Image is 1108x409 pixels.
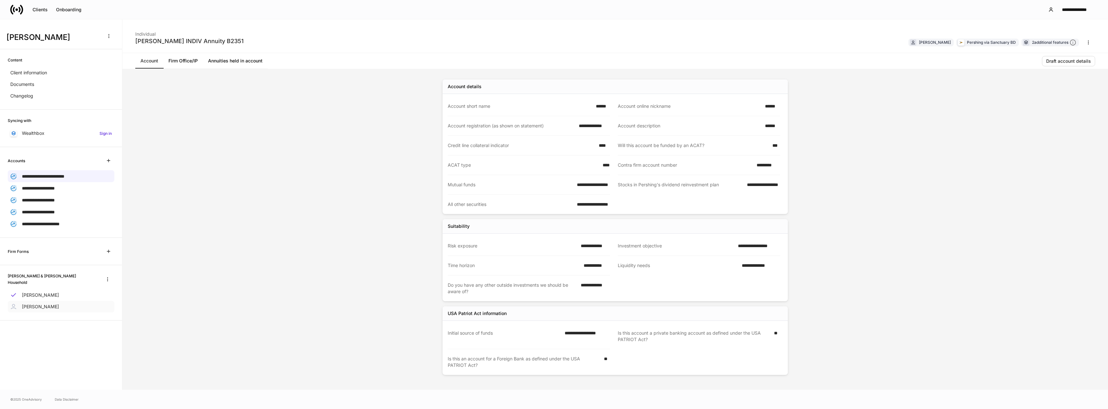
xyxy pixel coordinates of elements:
a: Documents [8,79,114,90]
div: 2 additional features [1032,39,1076,46]
a: Firm Office/IP [163,53,203,69]
h6: Firm Forms [8,248,29,255]
p: [PERSON_NAME] [22,303,59,310]
div: Draft account details [1046,59,1091,63]
a: Data Disclaimer [55,397,79,402]
h6: Sign in [100,130,112,136]
div: Stocks in Pershing's dividend reinvestment plan [618,181,743,188]
div: Do you have any other outside investments we should be aware of? [448,282,577,295]
div: All other securities [448,201,573,208]
a: Changelog [8,90,114,102]
div: ACAT type [448,162,599,168]
span: © 2025 OneAdvisory [10,397,42,402]
a: WealthboxSign in [8,127,114,139]
p: Wealthbox [22,130,44,136]
button: Draft account details [1042,56,1095,66]
div: Is this account a private banking account as defined under the USA PATRIOT Act? [618,330,770,343]
div: Initial source of funds [448,330,561,342]
a: Client information [8,67,114,79]
p: Client information [10,70,47,76]
div: Will this account be funded by an ACAT? [618,142,769,149]
p: [PERSON_NAME] [22,292,59,298]
div: Account registration (as shown on statement) [448,123,575,129]
div: Account online nickname [618,103,761,109]
h6: Content [8,57,22,63]
h3: [PERSON_NAME] [6,32,100,42]
div: Mutual funds [448,181,573,188]
div: USA Patriot Act information [448,310,507,317]
div: Risk exposure [448,243,577,249]
p: Changelog [10,93,33,99]
button: Onboarding [52,5,86,15]
div: Account details [448,83,482,90]
div: Investment objective [618,243,734,249]
p: Documents [10,81,34,88]
div: Suitability [448,223,470,229]
div: [PERSON_NAME] [919,39,951,45]
div: Contra firm account number [618,162,753,168]
div: Time horizon [448,262,580,269]
a: Account [135,53,163,69]
a: Annuities held in account [203,53,268,69]
div: Liquidity needs [618,262,738,269]
a: [PERSON_NAME] [8,301,114,312]
h6: Accounts [8,158,25,164]
div: Individual [135,27,244,37]
div: Account short name [448,103,592,109]
div: Onboarding [56,7,81,12]
button: Clients [28,5,52,15]
h6: [PERSON_NAME] & [PERSON_NAME] Household [8,273,96,285]
div: Pershing via Sanctuary BD [967,39,1016,45]
div: Account description [618,123,761,129]
div: Credit line collateral indicator [448,142,595,149]
a: [PERSON_NAME] [8,289,114,301]
div: Clients [33,7,48,12]
h6: Syncing with [8,117,31,124]
div: [PERSON_NAME] INDIV Annuity B2351 [135,37,244,45]
div: Is this an account for a Foreign Bank as defined under the USA PATRIOT Act? [448,356,600,368]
